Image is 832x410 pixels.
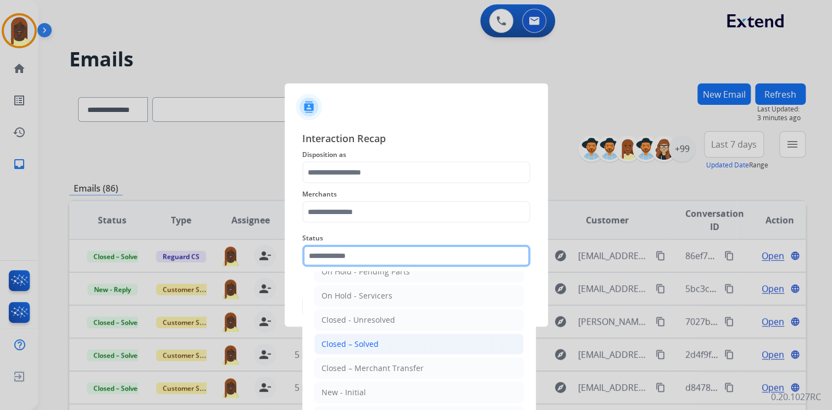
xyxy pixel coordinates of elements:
p: 0.20.1027RC [771,390,821,403]
span: Status [302,232,530,245]
div: Closed – Merchant Transfer [321,363,424,374]
div: Closed - Unresolved [321,314,395,325]
div: On Hold - Pending Parts [321,266,410,277]
img: contactIcon [296,94,322,120]
span: Disposition as [302,148,530,161]
div: New - Initial [321,387,366,398]
span: Merchants [302,188,530,201]
div: Closed – Solved [321,339,379,350]
div: On Hold - Servicers [321,290,392,301]
span: Interaction Recap [302,131,530,148]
